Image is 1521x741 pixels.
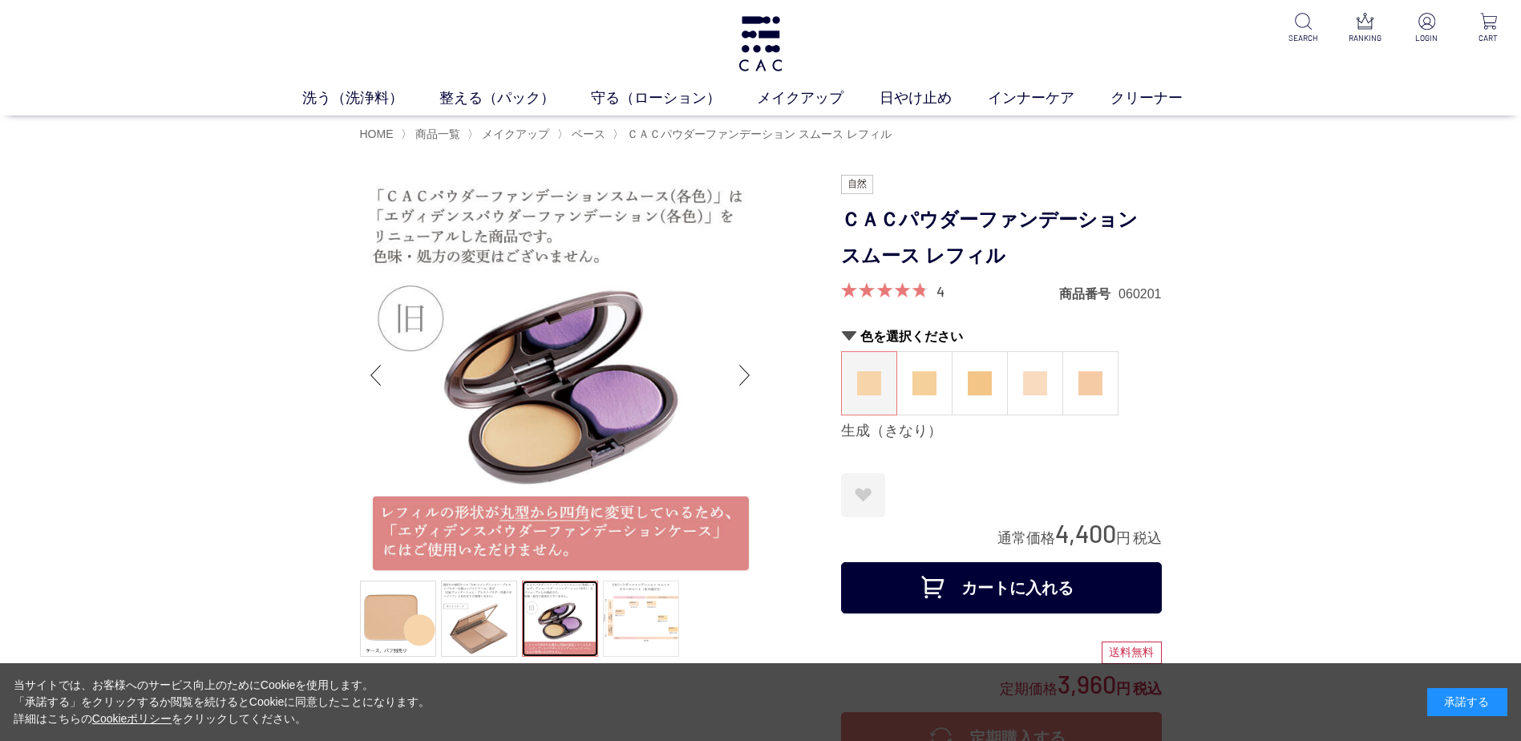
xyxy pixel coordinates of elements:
[857,371,881,395] img: 生成（きなり）
[757,87,880,109] a: メイクアップ
[415,128,460,140] span: 商品一覧
[467,127,553,142] li: 〉
[1345,13,1385,44] a: RANKING
[627,128,892,140] span: ＣＡＣパウダーファンデーション スムース レフィル
[1345,32,1385,44] p: RANKING
[729,343,761,407] div: Next slide
[1284,13,1323,44] a: SEARCH
[1007,351,1063,415] dl: 桜（さくら）
[401,127,464,142] li: 〉
[1055,518,1116,548] span: 4,400
[1102,642,1162,664] div: 送料無料
[841,328,1162,345] h2: 色を選択ください
[439,87,591,109] a: 整える（パック）
[841,473,885,517] a: お気に入りに登録する
[1119,285,1161,302] dd: 060201
[1008,352,1062,415] a: 桜（さくら）
[572,128,605,140] span: ベース
[92,712,172,725] a: Cookieポリシー
[1469,13,1508,44] a: CART
[953,352,1007,415] a: 小麦（こむぎ）
[841,562,1162,613] button: カートに入れる
[1023,371,1047,395] img: 桜（さくら）
[896,351,953,415] dl: 蜂蜜（はちみつ）
[1407,13,1446,44] a: LOGIN
[1133,530,1162,546] span: 税込
[841,175,874,194] img: 自然
[1284,32,1323,44] p: SEARCH
[997,530,1055,546] span: 通常価格
[841,422,1162,441] div: 生成（きなり）
[841,202,1162,274] h1: ＣＡＣパウダーファンデーション スムース レフィル
[591,87,757,109] a: 守る（ローション）
[1469,32,1508,44] p: CART
[1078,371,1102,395] img: 薄紅（うすべに）
[841,351,897,415] dl: 生成（きなり）
[624,128,892,140] a: ＣＡＣパウダーファンデーション スムース レフィル
[897,352,952,415] a: 蜂蜜（はちみつ）
[360,175,761,576] img: ＣＡＣパウダーファンデーション スムース レフィル 生成（きなり）
[988,87,1110,109] a: インナーケア
[1062,351,1119,415] dl: 薄紅（うすべに）
[568,128,605,140] a: ベース
[912,371,936,395] img: 蜂蜜（はちみつ）
[412,128,460,140] a: 商品一覧
[360,128,394,140] a: HOME
[736,16,785,71] img: logo
[1063,352,1118,415] a: 薄紅（うすべに）
[14,677,431,727] div: 当サイトでは、お客様へのサービス向上のためにCookieを使用します。 「承諾する」をクリックするか閲覧を続けるとCookieに同意したことになります。 詳細はこちらの をクリックしてください。
[1059,285,1119,302] dt: 商品番号
[952,351,1008,415] dl: 小麦（こむぎ）
[968,371,992,395] img: 小麦（こむぎ）
[1116,530,1131,546] span: 円
[302,87,439,109] a: 洗う（洗浄料）
[482,128,549,140] span: メイクアップ
[557,127,609,142] li: 〉
[936,282,945,300] a: 4
[1407,32,1446,44] p: LOGIN
[613,127,896,142] li: 〉
[1427,688,1507,716] div: 承諾する
[360,343,392,407] div: Previous slide
[880,87,988,109] a: 日やけ止め
[479,128,549,140] a: メイクアップ
[1110,87,1219,109] a: クリーナー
